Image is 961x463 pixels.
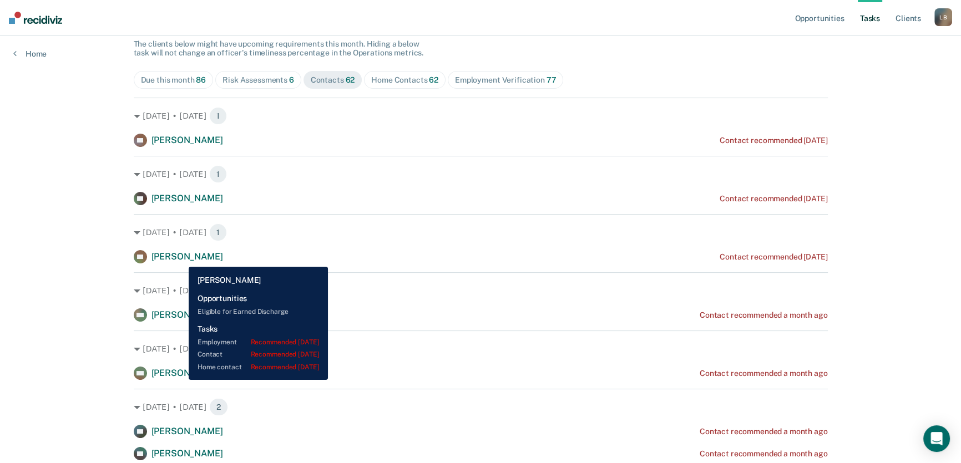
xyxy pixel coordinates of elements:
span: 62 [429,75,438,84]
div: Home Contacts [371,75,438,85]
div: Contact recommended [DATE] [720,194,827,203]
button: LB [934,8,952,26]
div: Due this month [141,75,206,85]
span: 77 [547,75,557,84]
div: Contact recommended a month ago [700,369,828,378]
span: [PERSON_NAME] [151,309,223,320]
span: 1 [209,165,227,183]
a: Home [13,49,47,59]
div: Contact recommended a month ago [700,311,828,320]
span: 1 [209,282,227,299]
div: Open Intercom Messenger [923,425,950,452]
div: [DATE] • [DATE] 2 [134,398,828,416]
span: The clients below might have upcoming requirements this month. Hiding a below task will not chang... [134,39,424,58]
span: [PERSON_NAME] [151,135,223,145]
div: L B [934,8,952,26]
span: [PERSON_NAME] [151,193,223,203]
span: 2 [209,398,228,416]
span: [PERSON_NAME] [151,368,223,378]
img: Recidiviz [9,12,62,24]
div: Contact recommended a month ago [700,449,828,459]
div: Contact recommended [DATE] [720,136,827,145]
div: Contact recommended [DATE] [720,252,827,262]
div: [DATE] • [DATE] 1 [134,282,828,299]
span: 1 [209,340,227,358]
span: [PERSON_NAME] [151,426,223,436]
div: Contact recommended a month ago [700,427,828,436]
div: [DATE] • [DATE] 1 [134,223,828,241]
div: Employment Verification [455,75,556,85]
span: [PERSON_NAME] [151,251,223,262]
div: Risk Assessments [222,75,294,85]
span: 6 [289,75,294,84]
span: 86 [196,75,206,84]
span: 1 [209,107,227,125]
div: [DATE] • [DATE] 1 [134,107,828,125]
div: Contacts [311,75,355,85]
span: 1 [209,223,227,241]
div: [DATE] • [DATE] 1 [134,340,828,358]
span: 62 [345,75,355,84]
span: [PERSON_NAME] [151,448,223,459]
div: [DATE] • [DATE] 1 [134,165,828,183]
